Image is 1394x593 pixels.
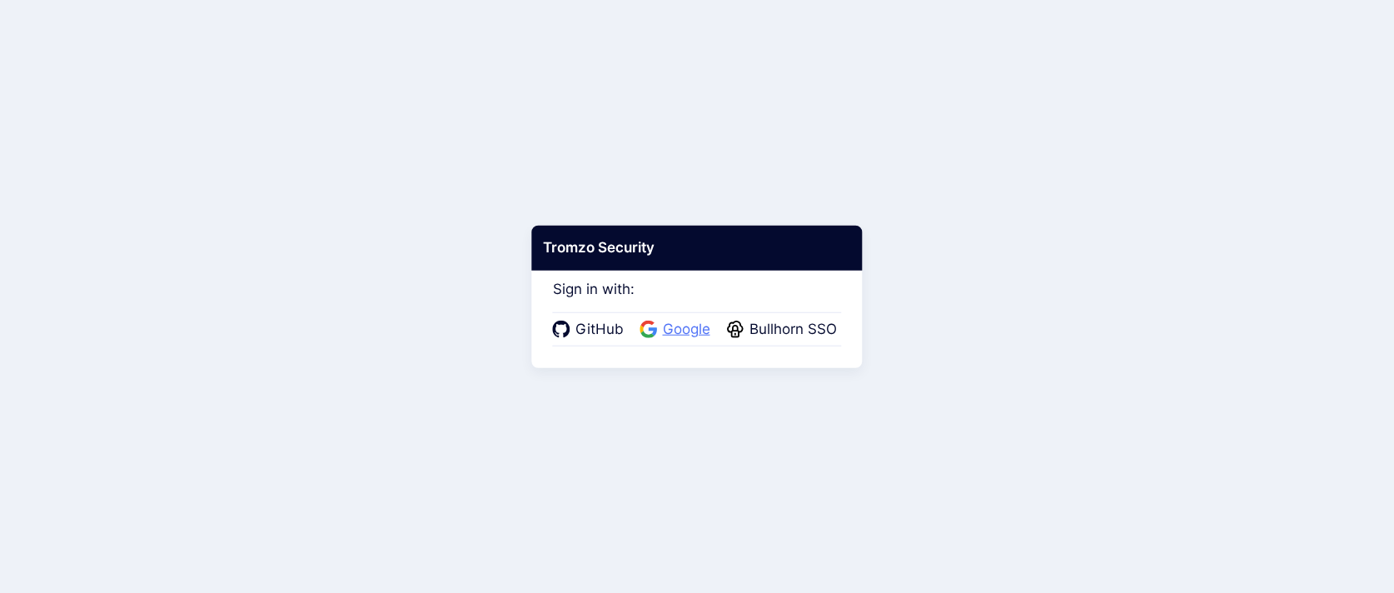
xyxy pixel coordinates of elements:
span: Google [658,319,715,341]
a: GitHub [553,319,629,341]
span: GitHub [570,319,629,341]
a: Google [640,319,715,341]
div: Tromzo Security [531,226,862,271]
a: Bullhorn SSO [727,319,842,341]
span: Bullhorn SSO [744,319,842,341]
div: Sign in with: [553,258,842,346]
